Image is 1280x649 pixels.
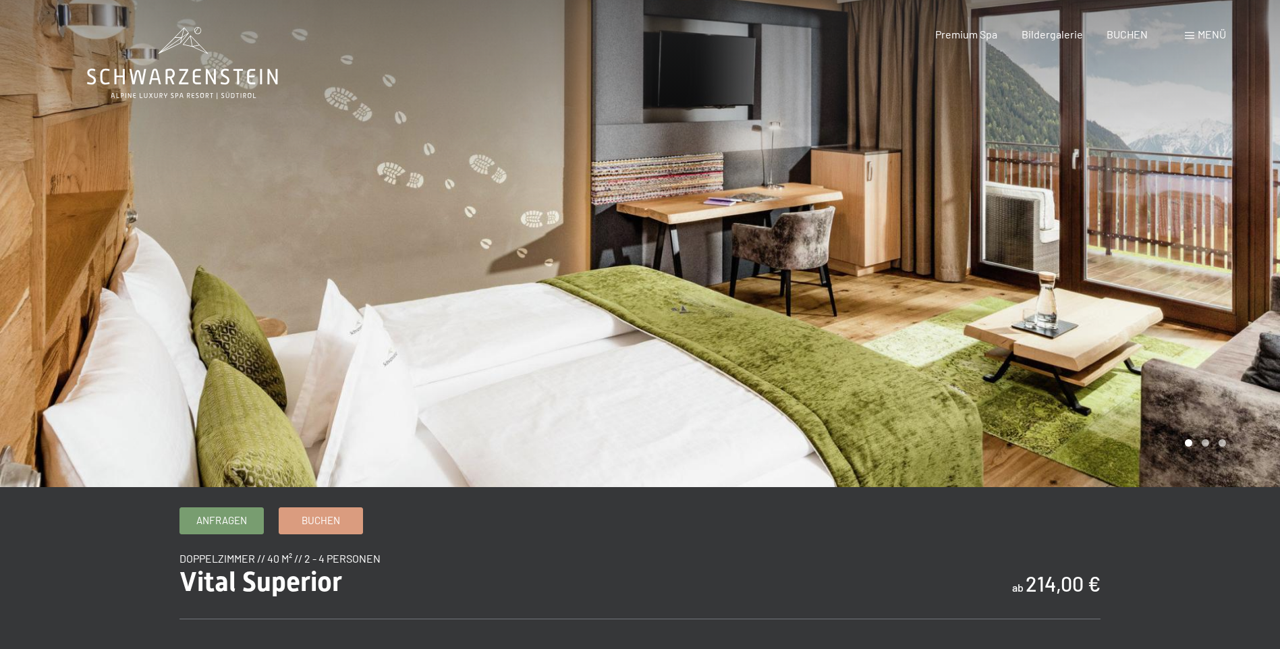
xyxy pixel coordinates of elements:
[179,566,342,598] span: Vital Superior
[1026,571,1101,596] b: 214,00 €
[279,508,362,534] a: Buchen
[935,28,997,40] a: Premium Spa
[1198,28,1226,40] span: Menü
[180,508,263,534] a: Anfragen
[1022,28,1083,40] a: Bildergalerie
[302,513,340,528] span: Buchen
[196,513,247,528] span: Anfragen
[179,552,381,565] span: Doppelzimmer // 40 m² // 2 - 4 Personen
[1107,28,1148,40] a: BUCHEN
[1012,581,1024,594] span: ab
